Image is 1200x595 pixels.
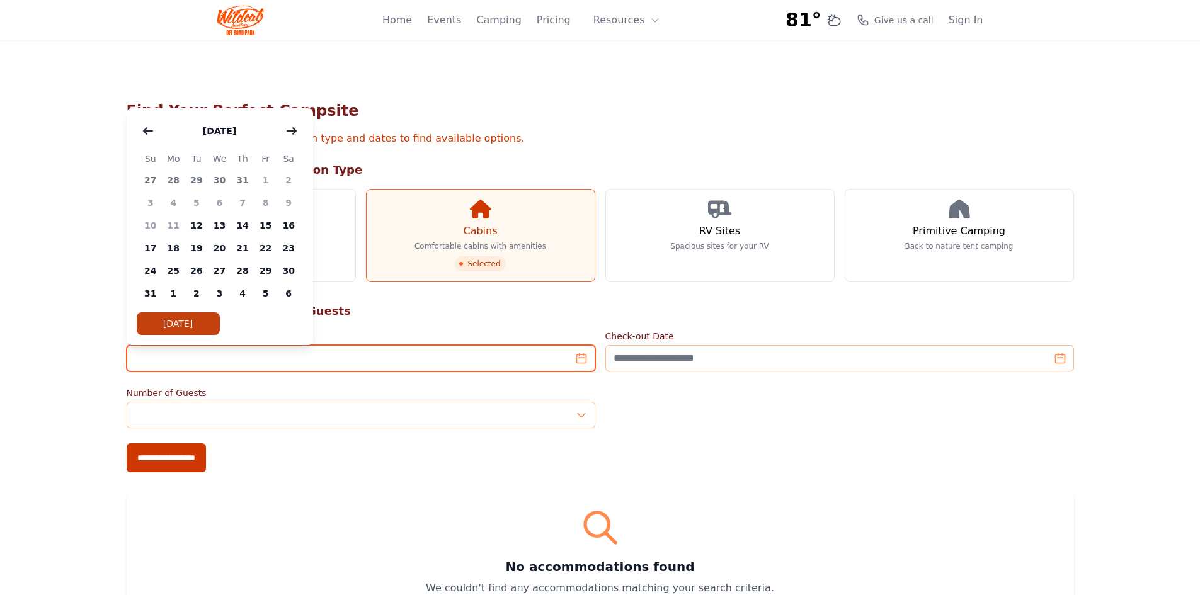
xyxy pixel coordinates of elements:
span: 2 [277,169,300,191]
label: Check-in Date [127,330,595,343]
span: 1 [162,282,185,305]
span: 81° [786,9,821,31]
p: Select your preferred accommodation type and dates to find available options. [127,131,1074,146]
a: Give us a call [857,14,934,26]
label: Check-out Date [605,330,1074,343]
span: 16 [277,214,300,237]
button: [DATE] [137,312,220,335]
a: Home [382,13,412,28]
span: 29 [185,169,209,191]
button: [DATE] [190,118,249,144]
span: 25 [162,259,185,282]
p: Comfortable cabins with amenities [414,241,546,251]
a: Sign In [949,13,983,28]
p: Spacious sites for your RV [670,241,769,251]
label: Number of Guests [127,387,595,399]
a: Events [427,13,461,28]
span: 5 [254,282,277,305]
h2: Step 2: Select Your Dates & Guests [127,302,1074,320]
h3: Primitive Camping [913,224,1005,239]
span: Tu [185,151,209,166]
span: 31 [139,282,163,305]
span: 31 [231,169,254,191]
span: 22 [254,237,277,259]
button: Resources [586,8,668,33]
span: 10 [139,214,163,237]
span: 19 [185,237,209,259]
h3: RV Sites [699,224,740,239]
span: Su [139,151,163,166]
span: Th [231,151,254,166]
span: 1 [254,169,277,191]
h1: Find Your Perfect Campsite [127,101,1074,121]
span: Mo [162,151,185,166]
span: 30 [277,259,300,282]
span: 11 [162,214,185,237]
span: Give us a call [874,14,934,26]
a: Primitive Camping Back to nature tent camping [845,189,1074,282]
span: 29 [254,259,277,282]
img: Wildcat Logo [217,5,265,35]
span: 6 [208,191,231,214]
span: 14 [231,214,254,237]
span: 13 [208,214,231,237]
a: Camping [476,13,521,28]
h2: Step 1: Choose Accommodation Type [127,161,1074,179]
h3: No accommodations found [142,558,1059,575]
span: 7 [231,191,254,214]
p: Back to nature tent camping [905,241,1014,251]
span: 23 [277,237,300,259]
span: 15 [254,214,277,237]
span: We [208,151,231,166]
span: 26 [185,259,209,282]
span: 27 [208,259,231,282]
span: 17 [139,237,163,259]
span: Selected [455,256,505,271]
span: 30 [208,169,231,191]
a: Pricing [537,13,571,28]
span: 9 [277,191,300,214]
span: Sa [277,151,300,166]
span: 8 [254,191,277,214]
span: 21 [231,237,254,259]
span: 3 [139,191,163,214]
span: 27 [139,169,163,191]
span: 24 [139,259,163,282]
span: 4 [231,282,254,305]
a: RV Sites Spacious sites for your RV [605,189,835,282]
span: 5 [185,191,209,214]
span: 4 [162,191,185,214]
span: 3 [208,282,231,305]
span: 18 [162,237,185,259]
a: Cabins Comfortable cabins with amenities Selected [366,189,595,282]
span: 28 [231,259,254,282]
span: 2 [185,282,209,305]
span: Fr [254,151,277,166]
h3: Cabins [463,224,497,239]
span: 12 [185,214,209,237]
span: 6 [277,282,300,305]
span: 20 [208,237,231,259]
span: 28 [162,169,185,191]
